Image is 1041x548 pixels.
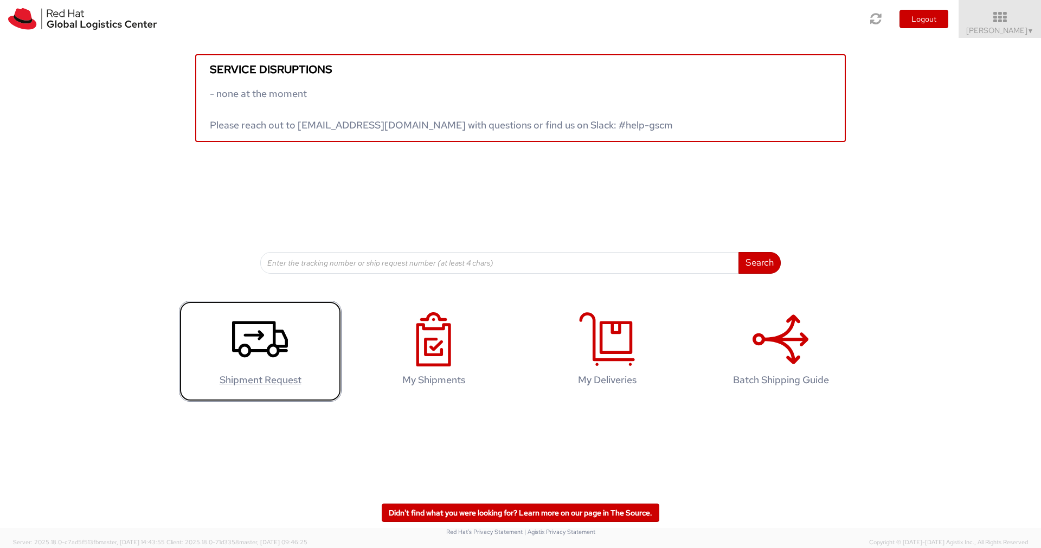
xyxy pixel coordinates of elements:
[8,8,157,30] img: rh-logistics-00dfa346123c4ec078e1.svg
[699,301,862,402] a: Batch Shipping Guide
[364,375,504,385] h4: My Shipments
[899,10,948,28] button: Logout
[195,54,846,142] a: Service disruptions - none at the moment Please reach out to [EMAIL_ADDRESS][DOMAIN_NAME] with qu...
[99,538,165,546] span: master, [DATE] 14:43:55
[13,538,165,546] span: Server: 2025.18.0-c7ad5f513fb
[446,528,523,536] a: Red Hat's Privacy Statement
[711,375,851,385] h4: Batch Shipping Guide
[210,63,831,75] h5: Service disruptions
[166,538,307,546] span: Client: 2025.18.0-71d3358
[190,375,330,385] h4: Shipment Request
[738,252,781,274] button: Search
[524,528,595,536] a: | Agistix Privacy Statement
[966,25,1034,35] span: [PERSON_NAME]
[526,301,689,402] a: My Deliveries
[210,87,673,131] span: - none at the moment Please reach out to [EMAIL_ADDRESS][DOMAIN_NAME] with questions or find us o...
[382,504,659,522] a: Didn't find what you were looking for? Learn more on our page in The Source.
[869,538,1028,547] span: Copyright © [DATE]-[DATE] Agistix Inc., All Rights Reserved
[239,538,307,546] span: master, [DATE] 09:46:25
[179,301,342,402] a: Shipment Request
[260,252,739,274] input: Enter the tracking number or ship request number (at least 4 chars)
[537,375,677,385] h4: My Deliveries
[352,301,515,402] a: My Shipments
[1027,27,1034,35] span: ▼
